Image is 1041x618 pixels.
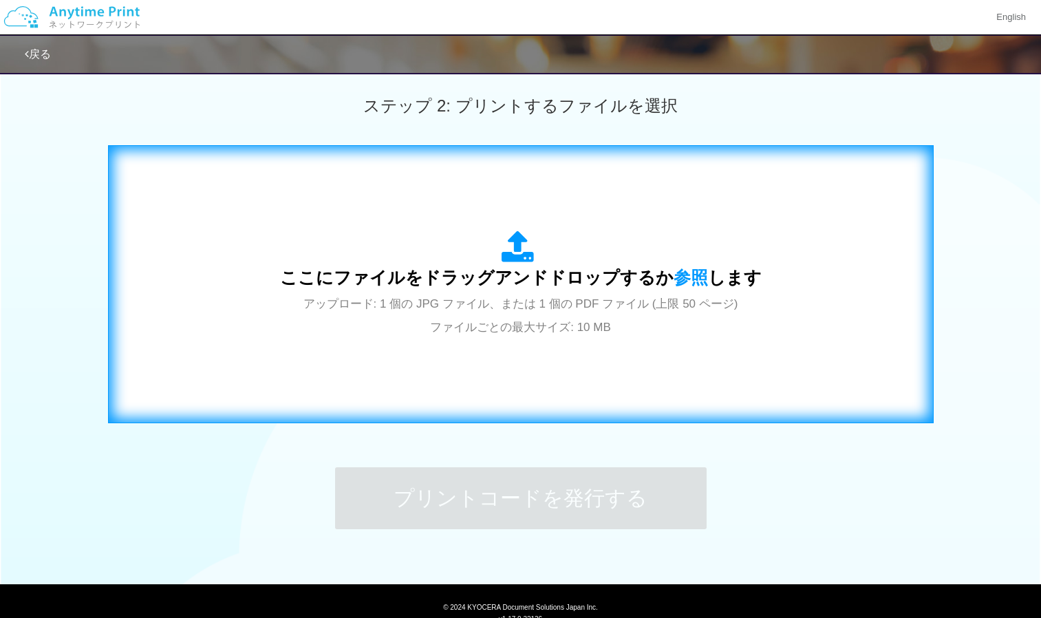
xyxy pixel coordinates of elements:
span: ここにファイルをドラッグアンドドロップするか します [280,268,762,287]
span: ステップ 2: プリントするファイルを選択 [363,96,677,115]
span: アップロード: 1 個の JPG ファイル、または 1 個の PDF ファイル (上限 50 ページ) ファイルごとの最大サイズ: 10 MB [303,297,738,334]
button: プリントコードを発行する [335,467,707,529]
span: © 2024 KYOCERA Document Solutions Japan Inc. [443,602,598,611]
span: 参照 [674,268,708,287]
a: 戻る [25,48,51,60]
